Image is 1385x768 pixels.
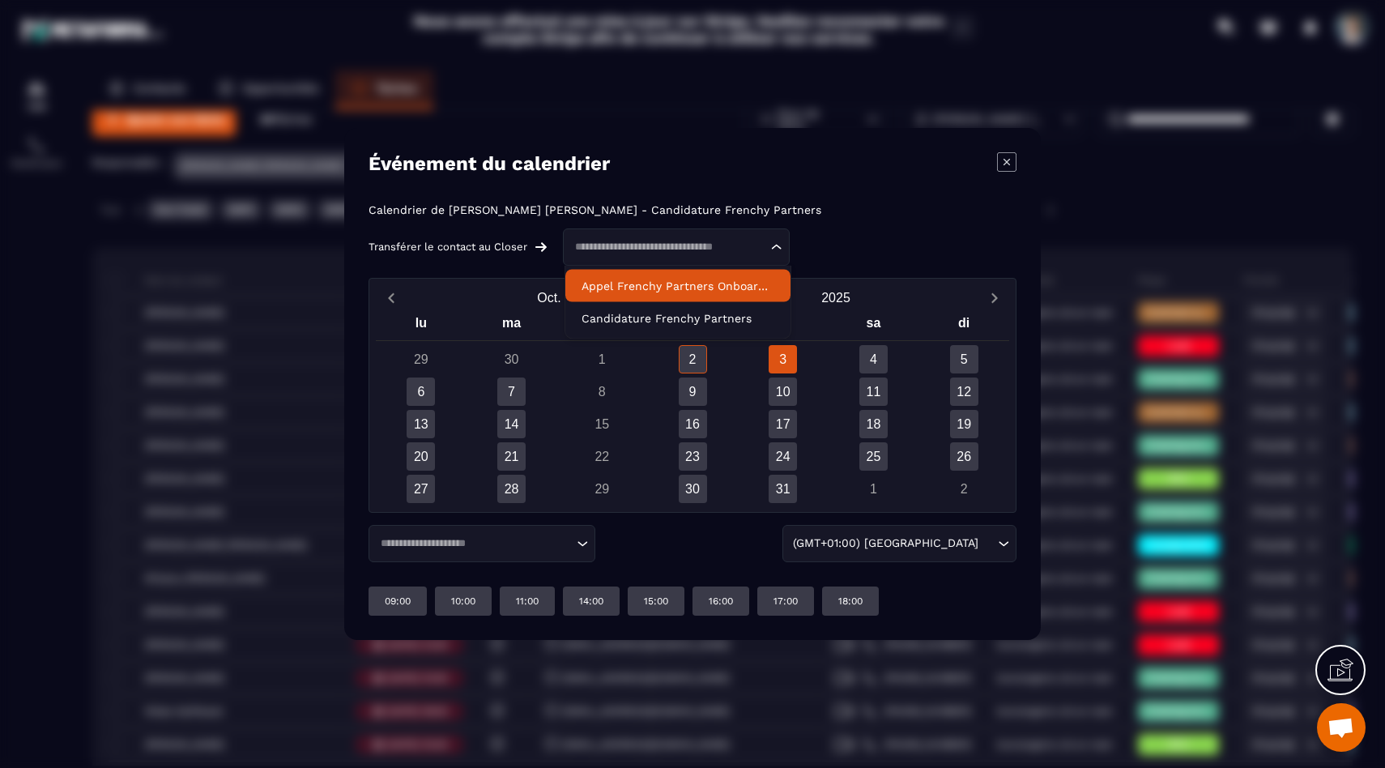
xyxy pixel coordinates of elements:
[769,442,797,471] div: 24
[679,378,707,406] div: 9
[950,442,978,471] div: 26
[407,378,435,406] div: 6
[679,410,707,438] div: 16
[588,378,616,406] div: 8
[369,203,821,216] p: Calendrier de [PERSON_NAME] [PERSON_NAME] - Candidature Frenchy Partners
[497,475,526,503] div: 28
[769,378,797,406] div: 10
[376,312,467,340] div: lu
[369,152,610,175] h4: Événement du calendrier
[773,595,798,608] p: 17:00
[679,475,707,503] div: 30
[950,410,978,438] div: 19
[588,475,616,503] div: 29
[588,442,616,471] div: 22
[982,535,994,553] input: Search for option
[451,595,475,608] p: 10:00
[369,241,527,254] p: Transférer le contact au Closer
[497,442,526,471] div: 21
[376,287,406,309] button: Previous month
[789,535,982,553] span: (GMT+01:00) [GEOGRAPHIC_DATA]
[838,595,863,608] p: 18:00
[829,312,919,340] div: sa
[385,595,411,608] p: 09:00
[582,310,774,326] p: Candidature Frenchy Partners
[588,345,616,373] div: 1
[569,239,767,255] input: Search for option
[679,345,707,373] div: 2
[588,410,616,438] div: 15
[407,475,435,503] div: 27
[859,378,888,406] div: 11
[467,312,557,340] div: ma
[859,345,888,373] div: 4
[859,475,888,503] div: 1
[782,525,1016,562] div: Search for option
[859,442,888,471] div: 25
[556,312,647,340] div: me
[918,312,1009,340] div: di
[859,410,888,438] div: 18
[950,475,978,503] div: 2
[692,284,979,312] button: Open years overlay
[950,345,978,373] div: 5
[497,345,526,373] div: 30
[679,442,707,471] div: 23
[369,525,595,562] div: Search for option
[769,475,797,503] div: 31
[709,595,733,608] p: 16:00
[375,535,573,552] input: Search for option
[497,410,526,438] div: 14
[582,278,774,294] p: Appel Frenchy Partners Onboarding
[644,595,668,608] p: 15:00
[516,595,539,608] p: 11:00
[407,410,435,438] div: 13
[376,345,1009,503] div: Calendar days
[769,410,797,438] div: 17
[563,228,790,266] div: Search for option
[376,312,1009,503] div: Calendar wrapper
[579,595,603,608] p: 14:00
[407,345,435,373] div: 29
[497,378,526,406] div: 7
[769,345,797,373] div: 3
[950,378,978,406] div: 12
[979,287,1009,309] button: Next month
[406,284,692,312] button: Open months overlay
[1317,703,1366,752] div: Ouvrir le chat
[407,442,435,471] div: 20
